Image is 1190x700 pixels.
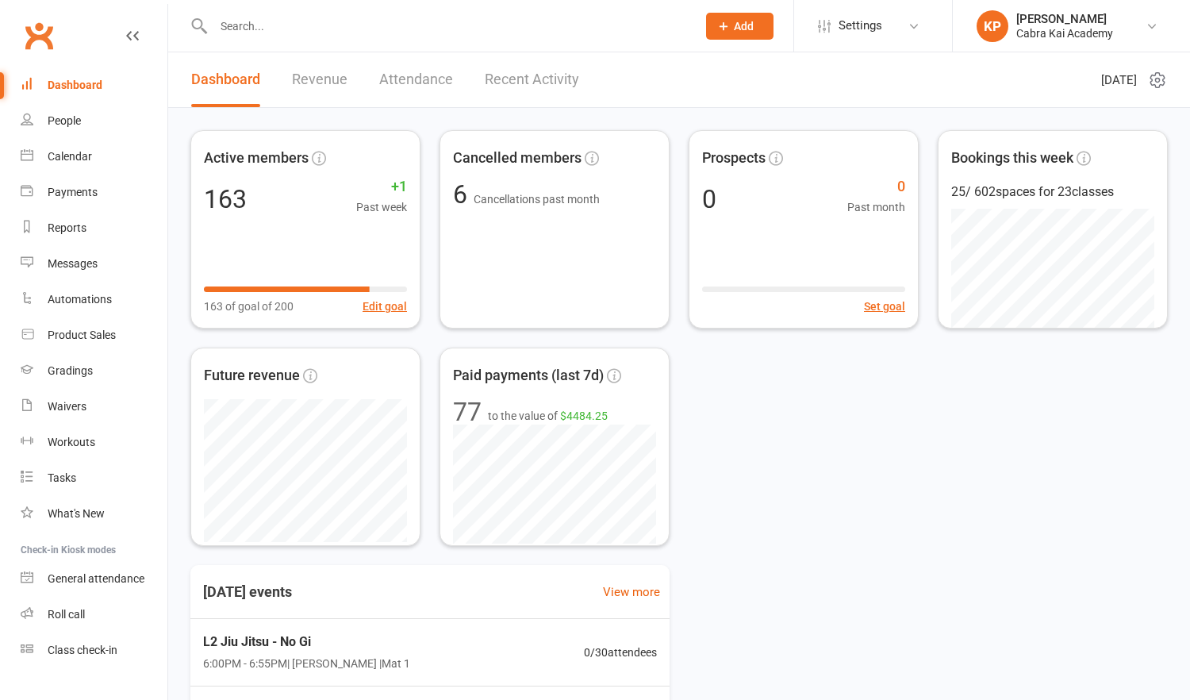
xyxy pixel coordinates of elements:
[356,198,407,216] span: Past week
[204,298,294,315] span: 163 of goal of 200
[21,103,167,139] a: People
[379,52,453,107] a: Attendance
[48,293,112,306] div: Automations
[48,608,85,621] div: Roll call
[21,246,167,282] a: Messages
[21,496,167,532] a: What's New
[190,578,305,606] h3: [DATE] events
[951,147,1073,170] span: Bookings this week
[191,52,260,107] a: Dashboard
[864,298,905,315] button: Set goal
[1101,71,1137,90] span: [DATE]
[21,561,167,597] a: General attendance kiosk mode
[847,198,905,216] span: Past month
[19,16,59,56] a: Clubworx
[204,147,309,170] span: Active members
[21,175,167,210] a: Payments
[363,298,407,315] button: Edit goal
[48,79,102,91] div: Dashboard
[48,436,95,448] div: Workouts
[453,147,582,170] span: Cancelled members
[292,52,347,107] a: Revenue
[48,186,98,198] div: Payments
[603,583,660,602] a: View more
[488,407,608,425] span: to the value of
[21,633,167,668] a: Class kiosk mode
[21,353,167,389] a: Gradings
[48,644,117,656] div: Class check-in
[21,597,167,633] a: Roll call
[21,389,167,425] a: Waivers
[21,460,167,496] a: Tasks
[453,179,474,210] span: 6
[977,10,1008,42] div: KP
[584,644,657,661] span: 0 / 30 attendees
[209,15,685,37] input: Search...
[21,317,167,353] a: Product Sales
[734,20,754,33] span: Add
[21,210,167,246] a: Reports
[203,655,410,672] span: 6:00PM - 6:55PM | [PERSON_NAME] | Mat 1
[951,182,1154,202] div: 25 / 602 spaces for 23 classes
[48,114,81,127] div: People
[21,425,167,460] a: Workouts
[48,572,144,585] div: General attendance
[48,257,98,270] div: Messages
[48,400,86,413] div: Waivers
[702,147,766,170] span: Prospects
[453,399,482,425] div: 77
[48,471,76,484] div: Tasks
[1016,26,1113,40] div: Cabra Kai Academy
[21,282,167,317] a: Automations
[356,175,407,198] span: +1
[48,329,116,341] div: Product Sales
[21,139,167,175] a: Calendar
[702,187,716,212] div: 0
[204,187,247,212] div: 163
[204,364,300,387] span: Future revenue
[474,193,600,206] span: Cancellations past month
[839,8,882,44] span: Settings
[48,364,93,377] div: Gradings
[560,410,608,422] span: $4484.25
[203,632,410,652] span: L2 Jiu Jitsu - No Gi
[48,507,105,520] div: What's New
[453,364,604,387] span: Paid payments (last 7d)
[847,175,905,198] span: 0
[48,221,86,234] div: Reports
[21,67,167,103] a: Dashboard
[1016,12,1113,26] div: [PERSON_NAME]
[48,150,92,163] div: Calendar
[485,52,579,107] a: Recent Activity
[706,13,773,40] button: Add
